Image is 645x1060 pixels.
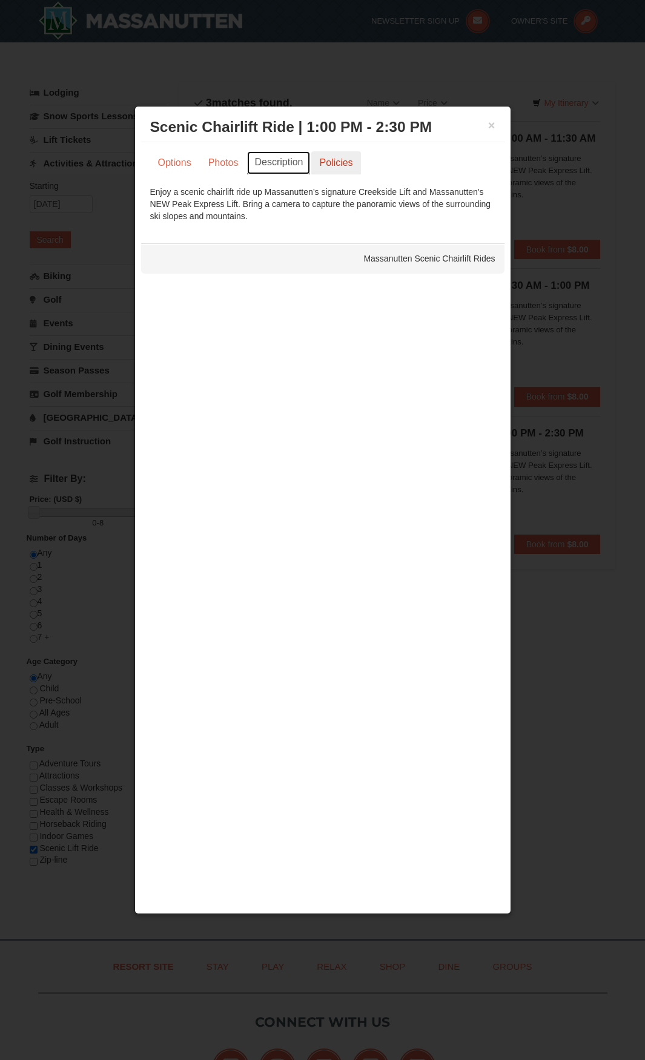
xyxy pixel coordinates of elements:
[150,151,199,174] a: Options
[150,118,495,136] h3: Scenic Chairlift Ride | 1:00 PM - 2:30 PM
[488,119,495,131] button: ×
[311,151,360,174] a: Policies
[141,243,504,274] div: Massanutten Scenic Chairlift Rides
[247,151,310,174] a: Description
[150,186,495,222] div: Enjoy a scenic chairlift ride up Massanutten’s signature Creekside Lift and Massanutten's NEW Pea...
[200,151,246,174] a: Photos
